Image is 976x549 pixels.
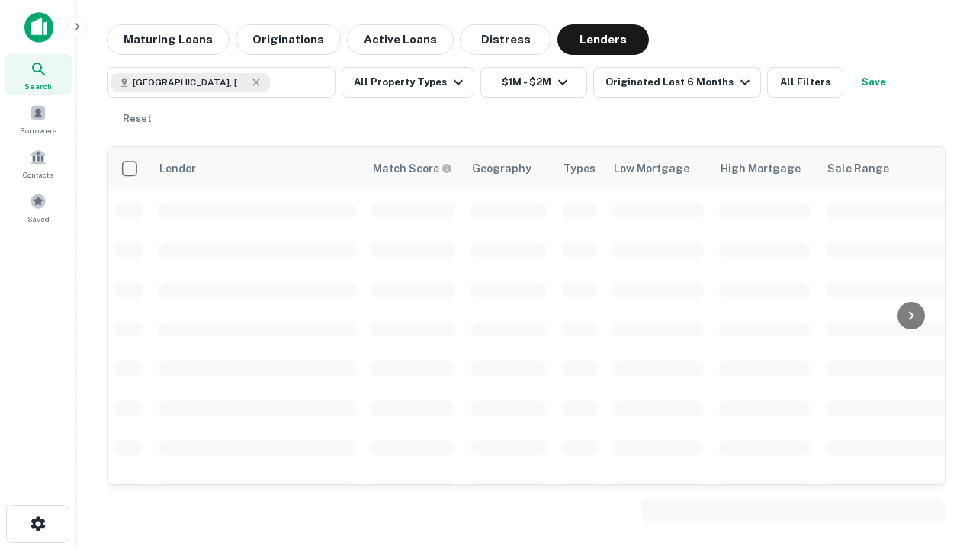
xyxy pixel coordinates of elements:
button: All Property Types [342,67,474,98]
th: Sale Range [818,147,955,190]
button: Reset [113,104,162,134]
div: Lender [159,159,196,178]
span: [GEOGRAPHIC_DATA], [GEOGRAPHIC_DATA], [GEOGRAPHIC_DATA] [133,75,247,89]
th: Types [554,147,605,190]
button: Originated Last 6 Months [593,67,761,98]
button: $1M - $2M [480,67,587,98]
img: capitalize-icon.png [24,12,53,43]
button: Lenders [557,24,649,55]
div: Types [563,159,596,178]
button: Originations [236,24,341,55]
iframe: Chat Widget [900,427,976,500]
a: Saved [5,187,72,228]
button: Maturing Loans [107,24,230,55]
a: Contacts [5,143,72,184]
button: All Filters [767,67,843,98]
h6: Match Score [373,160,449,177]
a: Borrowers [5,98,72,140]
div: Low Mortgage [614,159,689,178]
span: Saved [27,213,50,225]
div: Capitalize uses an advanced AI algorithm to match your search with the best lender. The match sco... [373,160,452,177]
div: High Mortgage [721,159,801,178]
th: Geography [463,147,554,190]
div: Sale Range [827,159,889,178]
div: Geography [472,159,531,178]
th: Capitalize uses an advanced AI algorithm to match your search with the best lender. The match sco... [364,147,463,190]
th: High Mortgage [711,147,818,190]
th: Low Mortgage [605,147,711,190]
a: Search [5,54,72,95]
span: Contacts [23,169,53,181]
button: Save your search to get updates of matches that match your search criteria. [849,67,898,98]
th: Lender [150,147,364,190]
button: Distress [460,24,551,55]
div: Originated Last 6 Months [605,73,754,91]
span: Search [24,80,52,92]
span: Borrowers [20,124,56,136]
button: Active Loans [347,24,454,55]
